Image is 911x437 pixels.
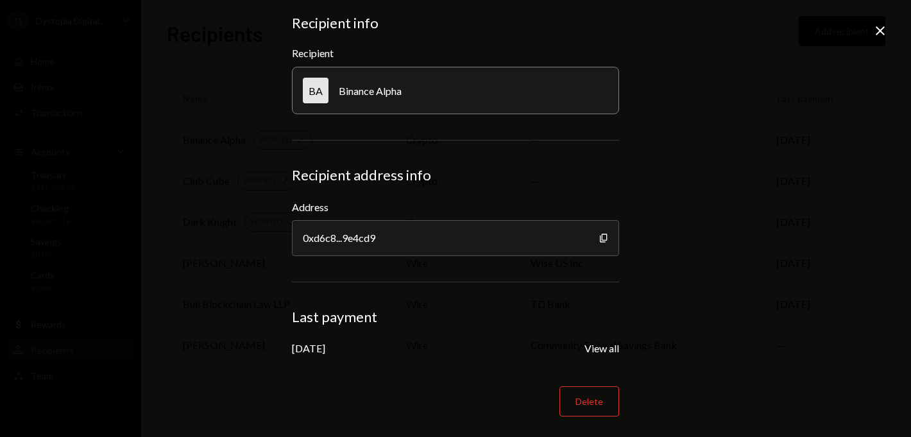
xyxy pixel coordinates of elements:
div: Last payment [292,308,619,326]
button: View all [584,342,619,356]
div: BA [303,78,328,103]
div: Binance Alpha [339,85,402,97]
div: Recipient [292,47,619,59]
div: Recipient address info [292,166,619,184]
button: Delete [559,386,619,416]
div: Recipient info [292,14,619,32]
div: [DATE] [292,342,325,354]
label: Address [292,200,619,215]
div: 0xd6c8...9e4cd9 [292,220,619,256]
